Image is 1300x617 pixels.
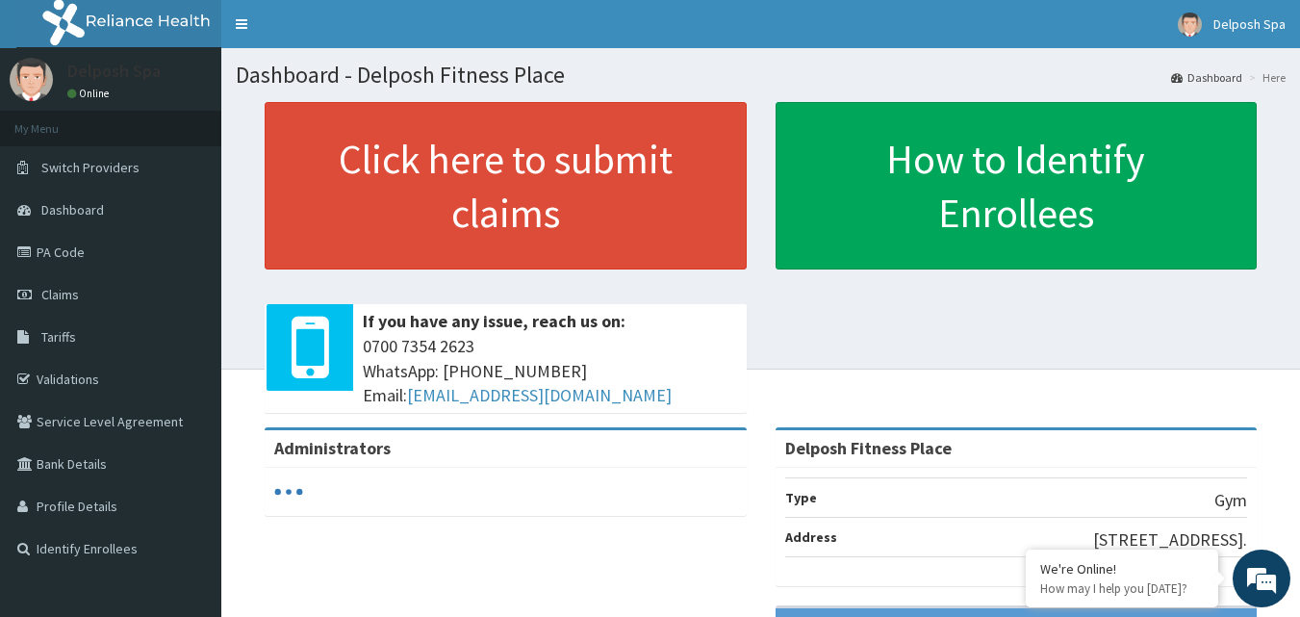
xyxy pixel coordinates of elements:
span: 0700 7354 2623 WhatsApp: [PHONE_NUMBER] Email: [363,334,737,408]
span: Switch Providers [41,159,140,176]
img: User Image [1178,13,1202,37]
li: Here [1244,69,1286,86]
p: Gym [1214,488,1247,513]
span: Dashboard [41,201,104,219]
span: Claims [41,286,79,303]
b: Address [785,528,837,546]
a: Online [67,87,114,100]
strong: Delposh Fitness Place [785,437,952,459]
span: Tariffs [41,328,76,346]
a: [EMAIL_ADDRESS][DOMAIN_NAME] [407,384,672,406]
p: [STREET_ADDRESS]. [1093,527,1247,553]
b: Administrators [274,437,391,459]
b: If you have any issue, reach us on: [363,310,625,332]
p: Delposh Spa [67,63,161,80]
p: How may I help you today? [1040,580,1204,597]
a: Click here to submit claims [265,102,747,270]
img: User Image [10,58,53,101]
a: How to Identify Enrollees [776,102,1258,270]
a: Dashboard [1171,69,1242,86]
svg: audio-loading [274,477,303,506]
h1: Dashboard - Delposh Fitness Place [236,63,1286,88]
b: Type [785,489,817,506]
span: Delposh Spa [1213,15,1286,33]
div: We're Online! [1040,560,1204,578]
